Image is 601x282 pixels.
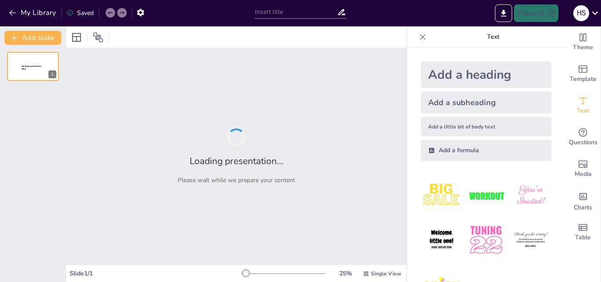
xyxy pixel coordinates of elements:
div: Add a heading [421,62,551,88]
img: 4.jpeg [421,220,462,260]
img: 6.jpeg [510,220,551,260]
span: Single View [371,270,401,277]
div: Add images, graphics, shapes or video [565,153,601,185]
div: Add charts and graphs [565,185,601,216]
input: Insert title [255,6,337,18]
span: Questions [569,138,597,147]
div: 1 [7,52,59,81]
span: Template [570,74,597,84]
img: 5.jpeg [465,220,506,260]
div: Get real-time input from your audience [565,121,601,153]
img: 3.jpeg [510,175,551,216]
div: Add a little bit of body text [421,117,551,136]
button: Export to PowerPoint [495,4,512,22]
p: Please wait while we prepare your content [178,176,295,184]
button: Add slide [4,31,61,45]
span: Table [575,233,591,242]
span: Theme [573,43,593,52]
div: Add a subheading [421,92,551,114]
div: Saved [66,9,94,17]
img: 2.jpeg [465,175,506,216]
div: H S [573,5,589,21]
div: Add ready made slides [565,58,601,90]
button: Present [514,4,558,22]
div: Add text boxes [565,90,601,121]
button: My Library [7,6,60,20]
span: Media [575,169,592,179]
div: Layout [70,30,84,44]
button: H S [573,4,589,22]
span: Sendsteps presentation editor [22,65,41,70]
div: Slide 1 / 1 [70,269,242,278]
div: 25 % [335,269,356,278]
div: 1 [48,70,56,78]
p: Text [430,26,557,48]
h2: Loading presentation... [190,155,283,167]
span: Charts [574,203,592,212]
div: Add a formula [421,140,551,161]
span: Position [93,32,103,43]
span: Text [577,106,589,116]
div: Add a table [565,216,601,248]
div: Change the overall theme [565,26,601,58]
img: 1.jpeg [421,175,462,216]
